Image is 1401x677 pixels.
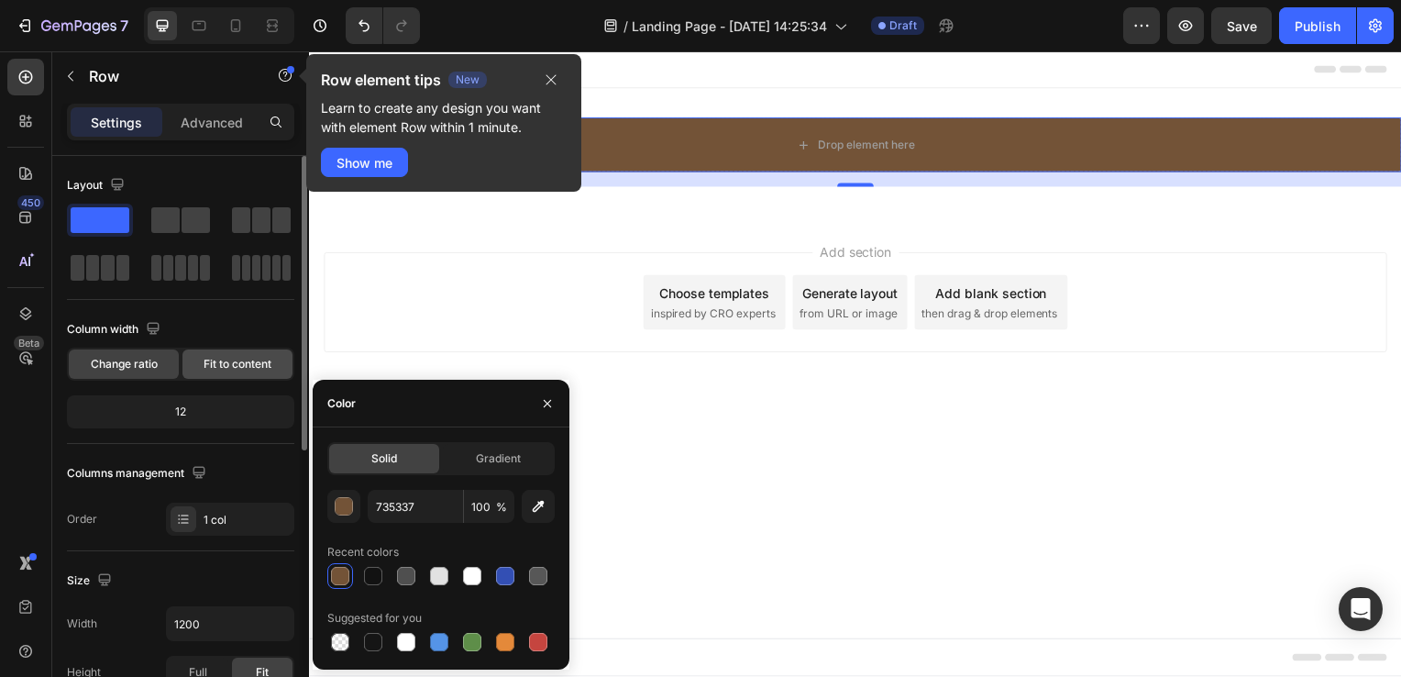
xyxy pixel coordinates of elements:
[91,356,158,372] span: Change ratio
[496,499,507,516] span: %
[67,173,128,198] div: Layout
[476,450,521,467] span: Gradient
[632,17,827,36] span: Landing Page - [DATE] 14:25:34
[181,113,243,132] p: Advanced
[204,356,271,372] span: Fit to content
[494,257,592,273] span: from URL or image
[309,51,1401,677] iframe: Design area
[617,257,754,273] span: then drag & drop elements
[1339,587,1383,631] div: Open Intercom Messenger
[1211,7,1272,44] button: Save
[513,87,610,102] div: Drop element here
[368,490,463,523] input: Eg: FFFFFF
[631,234,743,253] div: Add blank section
[204,512,290,528] div: 1 col
[67,511,97,527] div: Order
[23,41,53,58] div: Row
[67,616,97,632] div: Width
[344,257,469,273] span: inspired by CRO experts
[507,193,594,212] span: Add section
[167,607,293,640] input: Auto
[327,395,356,412] div: Color
[1279,7,1356,44] button: Publish
[120,15,128,37] p: 7
[89,65,245,87] p: Row
[67,461,210,486] div: Columns management
[889,17,917,34] span: Draft
[71,399,291,425] div: 12
[14,336,44,350] div: Beta
[17,195,44,210] div: 450
[1227,18,1257,34] span: Save
[327,544,399,560] div: Recent colors
[497,234,593,253] div: Generate layout
[371,450,397,467] span: Solid
[346,7,420,44] div: Undo/Redo
[327,610,422,627] div: Suggested for you
[1295,17,1340,36] div: Publish
[91,113,142,132] p: Settings
[67,569,116,594] div: Size
[67,317,164,342] div: Column width
[7,7,137,44] button: 7
[353,234,464,253] div: Choose templates
[623,17,628,36] span: /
